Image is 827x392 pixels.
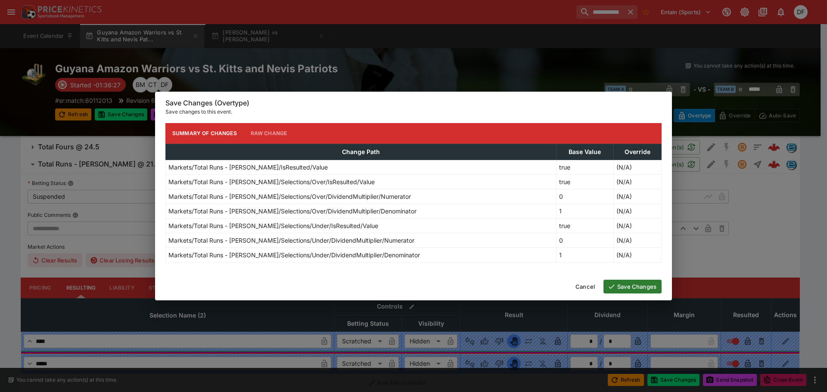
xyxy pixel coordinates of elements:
p: Markets/Total Runs - [PERSON_NAME]/Selections/Over/IsResulted/Value [168,177,375,186]
button: Cancel [570,280,600,293]
button: Raw Change [244,123,294,144]
td: 1 [556,204,614,218]
p: Save changes to this event. [165,108,662,116]
p: Markets/Total Runs - [PERSON_NAME]/Selections/Over/DividendMultiplier/Numerator [168,192,411,201]
td: (N/A) [614,189,662,204]
td: (N/A) [614,218,662,233]
td: true [556,218,614,233]
td: (N/A) [614,233,662,247]
td: (N/A) [614,204,662,218]
td: true [556,174,614,189]
h6: Save Changes (Overtype) [165,99,662,108]
button: Save Changes [603,280,662,293]
p: Markets/Total Runs - [PERSON_NAME]/Selections/Under/IsResulted/Value [168,221,378,230]
button: Summary of Changes [165,123,244,144]
p: Markets/Total Runs - [PERSON_NAME]/Selections/Under/DividendMultiplier/Denominator [168,250,420,259]
td: (N/A) [614,160,662,174]
p: Markets/Total Runs - [PERSON_NAME]/Selections/Under/DividendMultiplier/Numerator [168,236,414,245]
th: Override [614,144,662,160]
td: 1 [556,247,614,262]
td: 0 [556,233,614,247]
td: 0 [556,189,614,204]
th: Change Path [166,144,557,160]
td: (N/A) [614,174,662,189]
p: Markets/Total Runs - [PERSON_NAME]/IsResulted/Value [168,163,328,172]
p: Markets/Total Runs - [PERSON_NAME]/Selections/Over/DividendMultiplier/Denominator [168,207,417,216]
td: true [556,160,614,174]
th: Base Value [556,144,614,160]
td: (N/A) [614,247,662,262]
